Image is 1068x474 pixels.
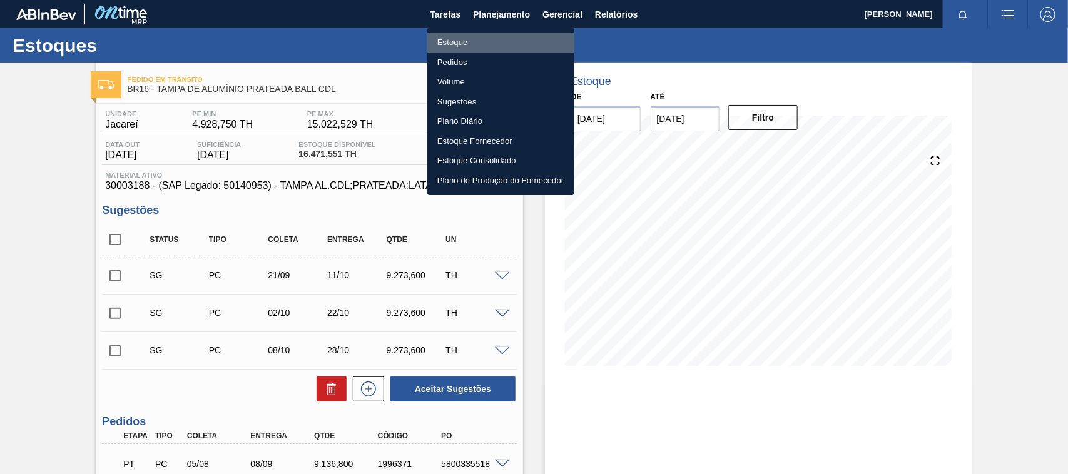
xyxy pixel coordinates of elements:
[427,33,574,53] a: Estoque
[427,111,574,131] a: Plano Diário
[427,72,574,92] a: Volume
[427,151,574,171] a: Estoque Consolidado
[427,171,574,191] a: Plano de Produção do Fornecedor
[427,53,574,73] a: Pedidos
[427,92,574,112] a: Sugestões
[427,131,574,151] a: Estoque Fornecedor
